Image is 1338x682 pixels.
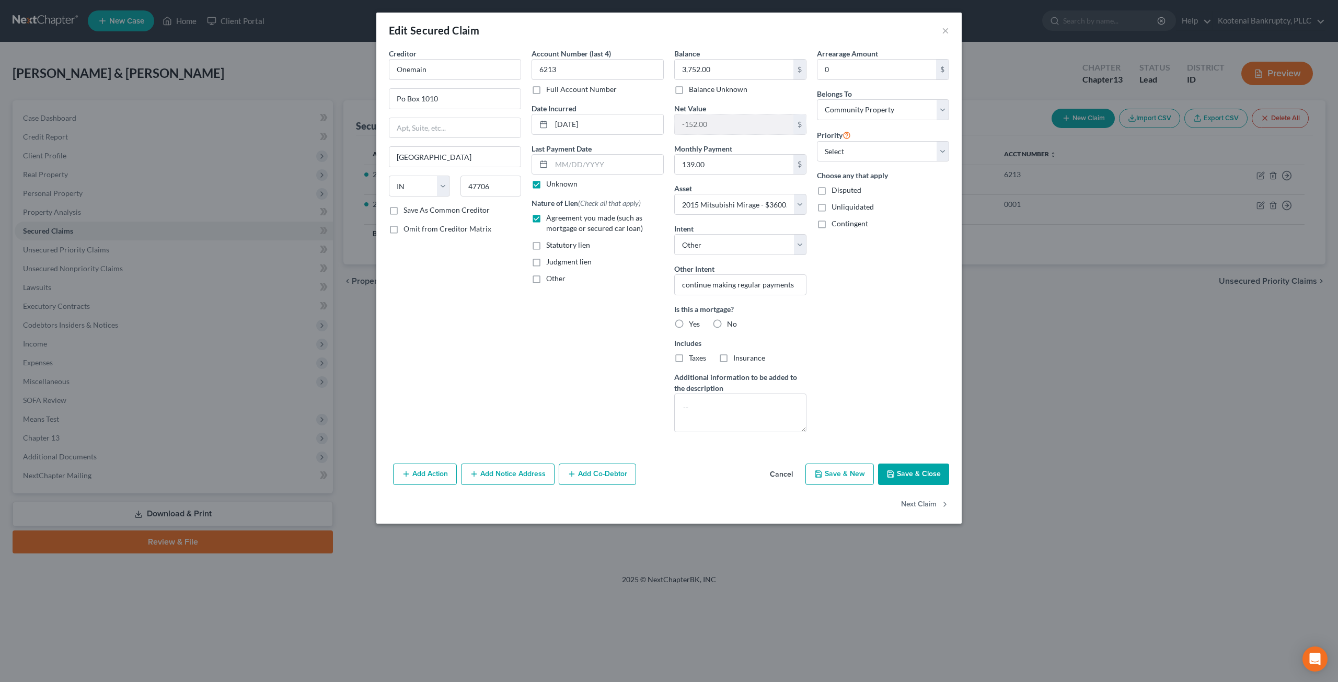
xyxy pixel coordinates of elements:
span: Creditor [389,49,417,58]
input: 0.00 [817,60,936,79]
label: Choose any that apply [817,170,949,181]
label: Monthly Payment [674,143,732,154]
label: Full Account Number [546,84,617,95]
label: Includes [674,338,806,349]
div: $ [793,114,806,134]
label: Unknown [546,179,578,189]
span: Agreement you made (such as mortgage or secured car loan) [546,213,643,233]
input: MM/DD/YYYY [551,155,663,175]
label: Additional information to be added to the description [674,372,806,394]
span: (Check all that apply) [578,199,641,207]
label: Arrearage Amount [817,48,878,59]
input: 0.00 [675,114,793,134]
span: Yes [689,319,700,328]
span: Omit from Creditor Matrix [403,224,491,233]
button: Add Co-Debtor [559,464,636,486]
div: Open Intercom Messenger [1302,646,1328,672]
span: Disputed [832,186,861,194]
label: Intent [674,223,694,234]
span: Contingent [832,219,868,228]
button: Add Action [393,464,457,486]
input: MM/DD/YYYY [551,114,663,134]
span: Judgment lien [546,257,592,266]
label: Other Intent [674,263,714,274]
label: Balance [674,48,700,59]
div: Edit Secured Claim [389,23,479,38]
input: Search creditor by name... [389,59,521,80]
label: Balance Unknown [689,84,747,95]
input: 0.00 [675,155,793,175]
input: Enter city... [389,147,521,167]
button: Save & Close [878,464,949,486]
label: Nature of Lien [532,198,641,209]
span: Other [546,274,566,283]
div: $ [793,60,806,79]
input: XXXX [532,59,664,80]
input: 0.00 [675,60,793,79]
label: Is this a mortgage? [674,304,806,315]
label: Save As Common Creditor [403,205,490,215]
input: Specify... [674,274,806,295]
span: Statutory lien [546,240,590,249]
input: Enter address... [389,89,521,109]
button: × [942,24,949,37]
button: Add Notice Address [461,464,555,486]
button: Save & New [805,464,874,486]
span: Asset [674,184,692,193]
span: Taxes [689,353,706,362]
label: Net Value [674,103,706,114]
span: No [727,319,737,328]
label: Date Incurred [532,103,576,114]
label: Last Payment Date [532,143,592,154]
span: Belongs To [817,89,852,98]
button: Next Claim [901,493,949,515]
input: Apt, Suite, etc... [389,118,521,138]
button: Cancel [762,465,801,486]
label: Priority [817,129,851,141]
div: $ [936,60,949,79]
div: $ [793,155,806,175]
label: Account Number (last 4) [532,48,611,59]
input: Enter zip... [460,176,522,196]
span: Insurance [733,353,765,362]
span: Unliquidated [832,202,874,211]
